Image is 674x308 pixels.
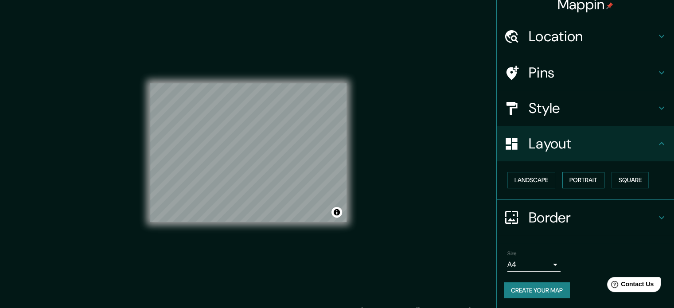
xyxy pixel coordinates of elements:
label: Size [507,250,517,257]
button: Create your map [504,282,570,299]
h4: Location [529,27,656,45]
canvas: Map [150,83,347,222]
div: Location [497,19,674,54]
button: Square [612,172,649,188]
h4: Layout [529,135,656,152]
div: Style [497,90,674,126]
button: Portrait [562,172,604,188]
h4: Pins [529,64,656,82]
div: Pins [497,55,674,90]
div: Border [497,200,674,235]
button: Toggle attribution [331,207,342,218]
iframe: Help widget launcher [595,273,664,298]
h4: Border [529,209,656,226]
button: Landscape [507,172,555,188]
div: A4 [507,257,561,272]
h4: Style [529,99,656,117]
img: pin-icon.png [606,2,613,9]
div: Layout [497,126,674,161]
